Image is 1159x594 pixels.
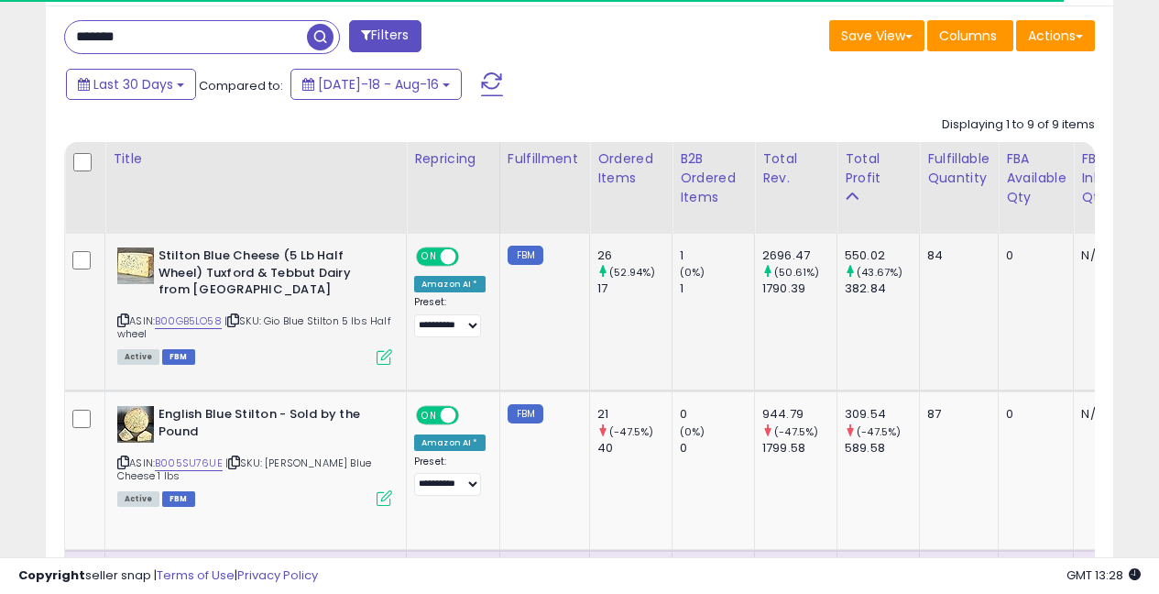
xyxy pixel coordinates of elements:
[829,20,924,51] button: Save View
[927,20,1013,51] button: Columns
[774,265,819,280] small: (50.61%)
[117,491,159,507] span: All listings currently available for purchase on Amazon
[1006,247,1059,264] div: 0
[199,77,283,94] span: Compared to:
[762,149,829,188] div: Total Rev.
[762,247,836,264] div: 2696.47
[18,567,318,585] div: seller snap | |
[117,406,392,504] div: ASIN:
[597,280,672,297] div: 17
[162,491,195,507] span: FBM
[414,276,486,292] div: Amazon AI *
[508,246,543,265] small: FBM
[162,349,195,365] span: FBM
[414,149,492,169] div: Repricing
[508,149,582,169] div: Fulfillment
[762,440,836,456] div: 1799.58
[159,406,381,445] b: English Blue Stilton - Sold by the Pound
[18,566,85,584] strong: Copyright
[927,406,984,423] div: 87
[1016,20,1095,51] button: Actions
[117,247,392,363] div: ASIN:
[1006,149,1066,207] div: FBA Available Qty
[456,408,486,423] span: OFF
[939,27,997,45] span: Columns
[113,149,399,169] div: Title
[93,75,173,93] span: Last 30 Days
[414,296,486,337] div: Preset:
[597,149,664,188] div: Ordered Items
[1081,149,1136,207] div: FBA inbound Qty
[680,247,754,264] div: 1
[66,69,196,100] button: Last 30 Days
[857,265,902,280] small: (43.67%)
[1081,406,1130,423] div: N/A
[609,424,653,439] small: (-47.5%)
[117,406,154,443] img: 51BSYqDftsL._SL40_.jpg
[117,247,154,284] img: 512TEc1tAmL._SL40_.jpg
[845,280,919,297] div: 382.84
[845,247,919,264] div: 550.02
[845,406,919,423] div: 309.54
[680,406,754,423] div: 0
[857,424,901,439] small: (-47.5%)
[609,265,655,280] small: (52.94%)
[774,424,818,439] small: (-47.5%)
[680,440,754,456] div: 0
[927,149,990,188] div: Fulfillable Quantity
[237,566,318,584] a: Privacy Policy
[680,424,705,439] small: (0%)
[680,149,747,207] div: B2B Ordered Items
[597,406,672,423] div: 21
[159,247,381,303] b: Stilton Blue Cheese (5 Lb Half Wheel) Tuxford & Tebbut Dairy from [GEOGRAPHIC_DATA]
[680,280,754,297] div: 1
[845,149,912,188] div: Total Profit
[1081,247,1130,264] div: N/A
[117,313,391,341] span: | SKU: Gio Blue Stilton 5 lbs Half wheel
[414,434,486,451] div: Amazon AI *
[418,408,441,423] span: ON
[290,69,462,100] button: [DATE]-18 - Aug-16
[155,456,223,471] a: B005SU76UE
[318,75,439,93] span: [DATE]-18 - Aug-16
[845,440,919,456] div: 589.58
[597,440,672,456] div: 40
[1006,406,1059,423] div: 0
[117,456,371,483] span: | SKU: [PERSON_NAME] Blue Cheese 1 lbs
[762,406,836,423] div: 944.79
[414,456,486,497] div: Preset:
[508,404,543,423] small: FBM
[117,349,159,365] span: All listings currently available for purchase on Amazon
[349,20,421,52] button: Filters
[157,566,235,584] a: Terms of Use
[762,280,836,297] div: 1790.39
[456,249,486,265] span: OFF
[1066,566,1141,584] span: 2025-09-16 13:28 GMT
[155,313,222,329] a: B00GB5LO58
[927,247,984,264] div: 84
[942,116,1095,134] div: Displaying 1 to 9 of 9 items
[597,247,672,264] div: 26
[418,249,441,265] span: ON
[680,265,705,280] small: (0%)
